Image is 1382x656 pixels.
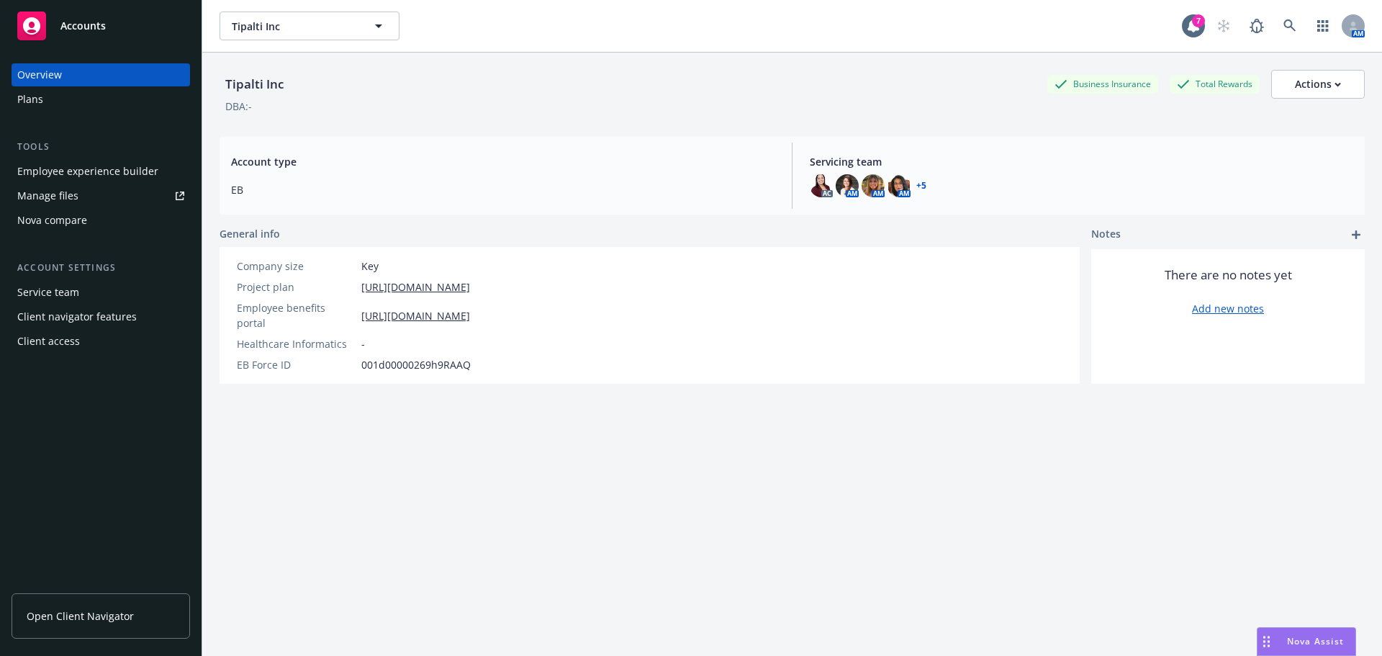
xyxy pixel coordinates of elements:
span: There are no notes yet [1165,266,1292,284]
a: Client access [12,330,190,353]
a: Manage files [12,184,190,207]
img: photo [810,174,833,197]
a: add [1347,226,1365,243]
button: Nova Assist [1257,627,1356,656]
div: Company size [237,259,356,274]
div: EB Force ID [237,357,356,372]
span: Tipalti Inc [232,19,356,34]
a: [URL][DOMAIN_NAME] [361,308,470,323]
a: Report a Bug [1242,12,1271,40]
span: Accounts [60,20,106,32]
div: Client navigator features [17,305,137,328]
a: Service team [12,281,190,304]
div: Healthcare Informatics [237,336,356,351]
div: Tipalti Inc [220,75,289,94]
span: Notes [1091,226,1121,243]
div: Total Rewards [1170,75,1260,93]
span: Servicing team [810,154,1353,169]
div: Tools [12,140,190,154]
img: photo [836,174,859,197]
div: Nova compare [17,209,87,232]
div: 7 [1192,14,1205,27]
div: Client access [17,330,80,353]
a: [URL][DOMAIN_NAME] [361,279,470,295]
button: Actions [1271,70,1365,99]
a: +5 [916,181,926,190]
div: Drag to move [1257,628,1275,655]
div: DBA: - [225,99,252,114]
a: Search [1275,12,1304,40]
div: Business Insurance [1047,75,1158,93]
div: Plans [17,88,43,111]
div: Overview [17,63,62,86]
span: Open Client Navigator [27,608,134,624]
a: Accounts [12,6,190,46]
a: Switch app [1309,12,1337,40]
div: Employee benefits portal [237,300,356,331]
img: photo [888,174,911,197]
a: Add new notes [1192,301,1264,316]
div: Manage files [17,184,78,207]
span: EB [231,182,774,197]
div: Service team [17,281,79,304]
a: Plans [12,88,190,111]
button: Tipalti Inc [220,12,399,40]
a: Client navigator features [12,305,190,328]
div: Project plan [237,279,356,295]
a: Employee experience builder [12,160,190,183]
span: Nova Assist [1287,635,1344,647]
a: Nova compare [12,209,190,232]
a: Overview [12,63,190,86]
span: General info [220,226,280,241]
div: Employee experience builder [17,160,158,183]
span: 001d00000269h9RAAQ [361,357,471,372]
div: Actions [1295,71,1341,98]
img: photo [862,174,885,197]
a: Start snowing [1209,12,1238,40]
span: Key [361,259,379,274]
span: Account type [231,154,774,169]
div: Account settings [12,261,190,275]
span: - [361,336,365,351]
